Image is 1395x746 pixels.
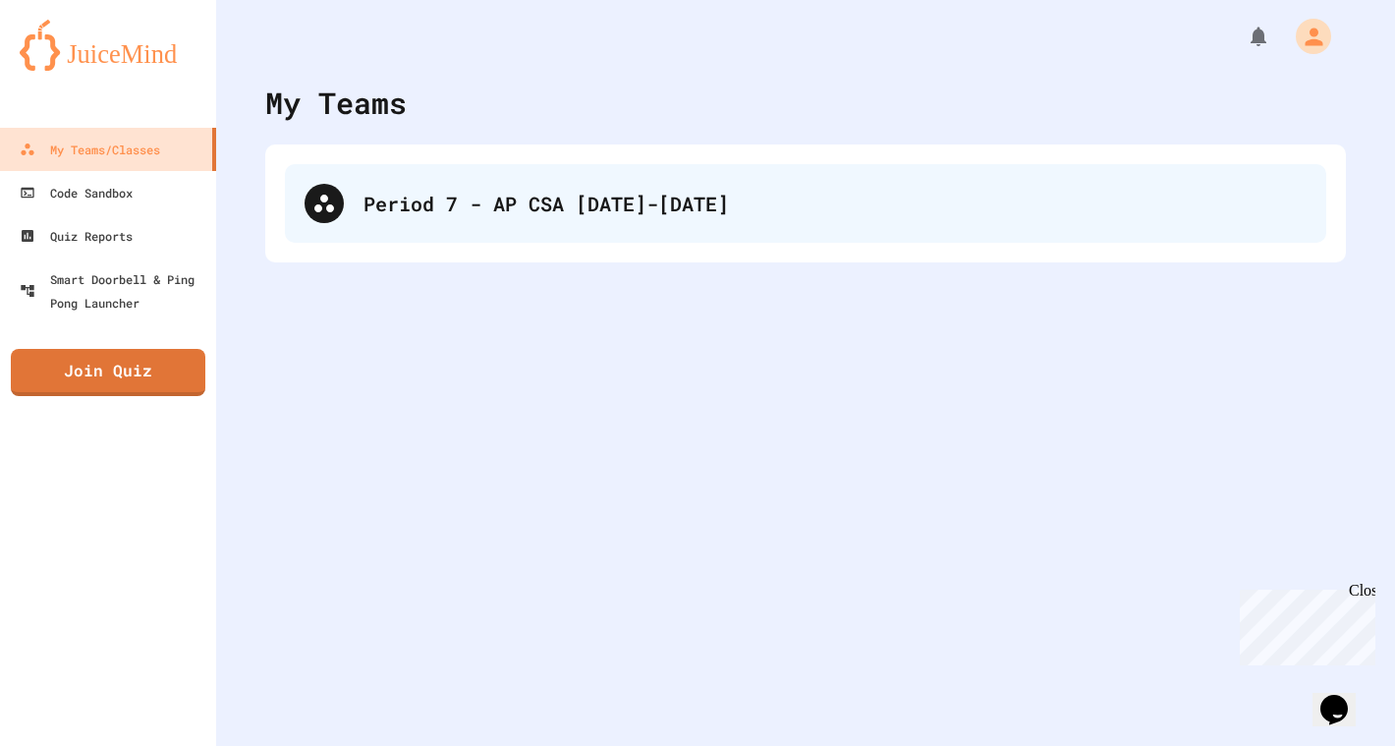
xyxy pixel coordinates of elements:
div: Smart Doorbell & Ping Pong Launcher [20,267,208,315]
div: Chat with us now!Close [8,8,136,125]
div: Period 7 - AP CSA [DATE]-[DATE] [363,189,1307,218]
div: My Account [1275,14,1336,59]
div: My Notifications [1210,20,1275,53]
iframe: chat widget [1312,667,1375,726]
a: Join Quiz [11,349,205,396]
div: Code Sandbox [20,181,133,204]
div: Quiz Reports [20,224,133,248]
div: Period 7 - AP CSA [DATE]-[DATE] [285,164,1326,243]
div: My Teams/Classes [20,138,160,161]
img: logo-orange.svg [20,20,196,71]
iframe: chat widget [1232,582,1375,665]
div: My Teams [265,81,407,125]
